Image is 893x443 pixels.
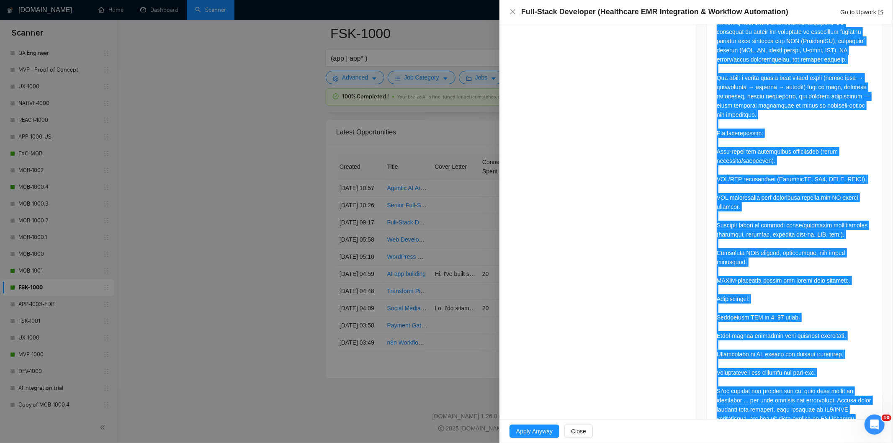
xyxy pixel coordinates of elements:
[564,425,593,438] button: Close
[521,7,788,17] h4: Full-Stack Developer (Healthcare EMR Integration & Workflow Automation)
[510,8,516,15] button: Close
[840,9,883,15] a: Go to Upworkexport
[878,10,883,15] span: export
[516,427,553,436] span: Apply Anyway
[865,415,885,435] iframe: Intercom live chat
[571,427,586,436] span: Close
[510,8,516,15] span: close
[510,425,559,438] button: Apply Anyway
[882,415,891,421] span: 10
